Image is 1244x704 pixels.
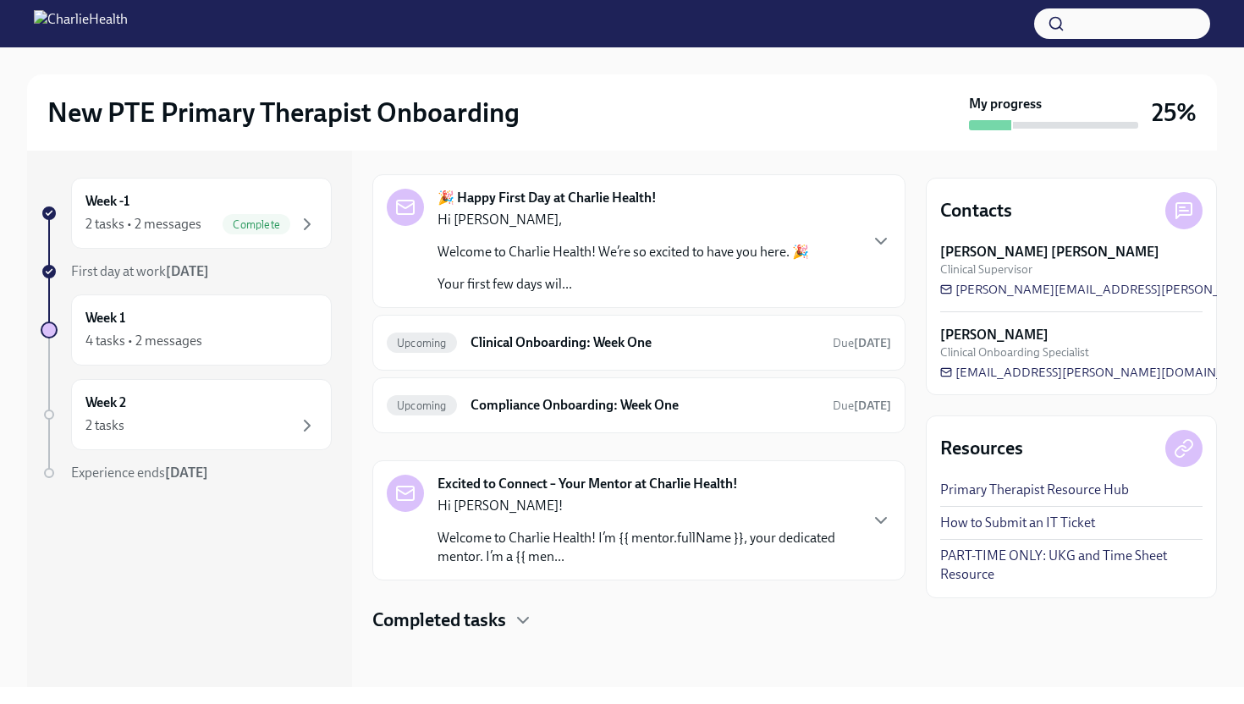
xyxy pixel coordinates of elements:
[940,243,1159,261] strong: [PERSON_NAME] [PERSON_NAME]
[833,399,891,413] span: Due
[833,335,891,351] span: September 7th, 2025 09:00
[471,396,819,415] h6: Compliance Onboarding: Week One
[940,436,1023,461] h4: Resources
[387,337,457,349] span: Upcoming
[387,392,891,419] a: UpcomingCompliance Onboarding: Week OneDue[DATE]
[85,215,201,234] div: 2 tasks • 2 messages
[34,10,128,37] img: CharlieHealth
[833,398,891,414] span: September 7th, 2025 09:00
[854,336,891,350] strong: [DATE]
[940,261,1032,278] span: Clinical Supervisor
[372,608,905,633] div: Completed tasks
[85,309,125,327] h6: Week 1
[438,529,857,566] p: Welcome to Charlie Health! I’m {{ mentor.fullName }}, your dedicated mentor. I’m a {{ men...
[223,218,290,231] span: Complete
[41,379,332,450] a: Week 22 tasks
[854,399,891,413] strong: [DATE]
[940,481,1129,499] a: Primary Therapist Resource Hub
[71,263,209,279] span: First day at work
[71,465,208,481] span: Experience ends
[438,275,809,294] p: Your first few days wil...
[438,243,809,261] p: Welcome to Charlie Health! We’re so excited to have you here. 🎉
[85,332,202,350] div: 4 tasks • 2 messages
[438,475,738,493] strong: Excited to Connect – Your Mentor at Charlie Health!
[165,465,208,481] strong: [DATE]
[41,294,332,366] a: Week 14 tasks • 2 messages
[41,262,332,281] a: First day at work[DATE]
[387,399,457,412] span: Upcoming
[940,198,1012,223] h4: Contacts
[940,514,1095,532] a: How to Submit an IT Ticket
[471,333,819,352] h6: Clinical Onboarding: Week One
[833,336,891,350] span: Due
[438,211,809,229] p: Hi [PERSON_NAME],
[969,95,1042,113] strong: My progress
[372,608,506,633] h4: Completed tasks
[85,416,124,435] div: 2 tasks
[85,192,129,211] h6: Week -1
[1152,97,1197,128] h3: 25%
[85,393,126,412] h6: Week 2
[41,178,332,249] a: Week -12 tasks • 2 messagesComplete
[438,497,857,515] p: Hi [PERSON_NAME]!
[940,344,1089,360] span: Clinical Onboarding Specialist
[940,547,1203,584] a: PART-TIME ONLY: UKG and Time Sheet Resource
[940,326,1049,344] strong: [PERSON_NAME]
[387,329,891,356] a: UpcomingClinical Onboarding: Week OneDue[DATE]
[47,96,520,129] h2: New PTE Primary Therapist Onboarding
[166,263,209,279] strong: [DATE]
[438,189,657,207] strong: 🎉 Happy First Day at Charlie Health!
